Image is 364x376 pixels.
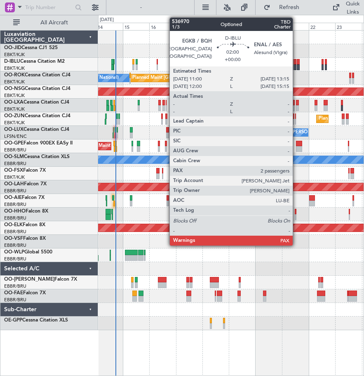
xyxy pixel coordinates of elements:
[4,168,23,173] span: OO-FSX
[21,20,87,26] span: All Aircraft
[4,250,52,255] a: OO-WLPGlobal 5500
[4,161,26,167] a: EBBR/BRU
[4,86,25,91] span: OO-NSG
[4,256,26,262] a: EBBR/BRU
[4,45,21,50] span: OO-JID
[4,114,70,118] a: OO-ZUNCessna Citation CJ4
[272,5,307,10] span: Refresh
[4,236,23,241] span: OO-VSF
[4,147,26,153] a: EBBR/BRU
[309,23,335,30] div: 22
[4,229,26,235] a: EBBR/BRU
[4,59,65,64] a: D-IBLUCessna Citation M2
[4,195,45,200] a: OO-AIEFalcon 7X
[4,291,46,296] a: OO-FAEFalcon 7X
[4,92,25,99] a: EBKT/KJK
[4,297,26,303] a: EBBR/BRU
[96,23,122,30] div: 14
[4,52,25,58] a: EBKT/KJK
[202,23,229,30] div: 18
[229,23,255,30] div: 19
[4,86,70,91] a: OO-NSGCessna Citation CJ4
[4,73,70,78] a: OO-ROKCessna Citation CJ4
[4,106,25,112] a: EBKT/KJK
[4,141,73,146] a: OO-GPEFalcon 900EX EASy II
[335,23,362,30] div: 23
[231,126,330,139] div: No Crew [PERSON_NAME] ([PERSON_NAME])
[149,23,176,30] div: 16
[4,127,23,132] span: OO-LUX
[4,222,23,227] span: OO-ELK
[9,16,89,29] button: All Aircraft
[4,215,26,221] a: EBBR/BRU
[185,99,315,111] div: Planned Maint [GEOGRAPHIC_DATA] ([GEOGRAPHIC_DATA])
[4,127,69,132] a: OO-LUXCessna Citation CJ4
[4,250,24,255] span: OO-WLP
[4,79,25,85] a: EBKT/KJK
[4,201,26,208] a: EBBR/BRU
[4,59,20,64] span: D-IBLU
[176,23,202,30] div: 17
[100,17,114,24] div: [DATE]
[4,174,25,180] a: EBKT/KJK
[4,133,27,140] a: LFSN/ENC
[4,242,26,248] a: EBBR/BRU
[123,23,149,30] div: 15
[4,318,68,323] a: OE-GPPCessna Citation XLS
[25,1,73,14] input: Trip Number
[4,209,26,214] span: OO-HHO
[282,23,308,30] div: 21
[4,222,45,227] a: OO-ELKFalcon 8X
[4,209,48,214] a: OO-HHOFalcon 8X
[4,236,46,241] a: OO-VSFFalcon 8X
[4,100,23,105] span: OO-LXA
[4,283,26,289] a: EBBR/BRU
[256,23,282,30] div: 20
[4,318,22,323] span: OE-GPP
[4,277,77,282] a: OO-[PERSON_NAME]Falcon 7X
[4,73,25,78] span: OO-ROK
[4,141,23,146] span: OO-GPE
[4,154,70,159] a: OO-SLMCessna Citation XLS
[4,182,47,187] a: OO-LAHFalcon 7X
[4,168,46,173] a: OO-FSXFalcon 7X
[4,100,69,105] a: OO-LXACessna Citation CJ4
[4,45,58,50] a: OO-JIDCessna CJ1 525
[216,140,355,152] div: No Crew [GEOGRAPHIC_DATA] ([GEOGRAPHIC_DATA] National)
[4,291,23,296] span: OO-FAE
[4,114,25,118] span: OO-ZUN
[4,188,26,194] a: EBBR/BRU
[260,1,309,14] button: Refresh
[4,277,54,282] span: OO-[PERSON_NAME]
[4,120,25,126] a: EBKT/KJK
[132,72,262,84] div: Planned Maint [GEOGRAPHIC_DATA] ([GEOGRAPHIC_DATA])
[4,182,24,187] span: OO-LAH
[4,154,24,159] span: OO-SLM
[4,195,22,200] span: OO-AIE
[4,65,25,71] a: EBKT/KJK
